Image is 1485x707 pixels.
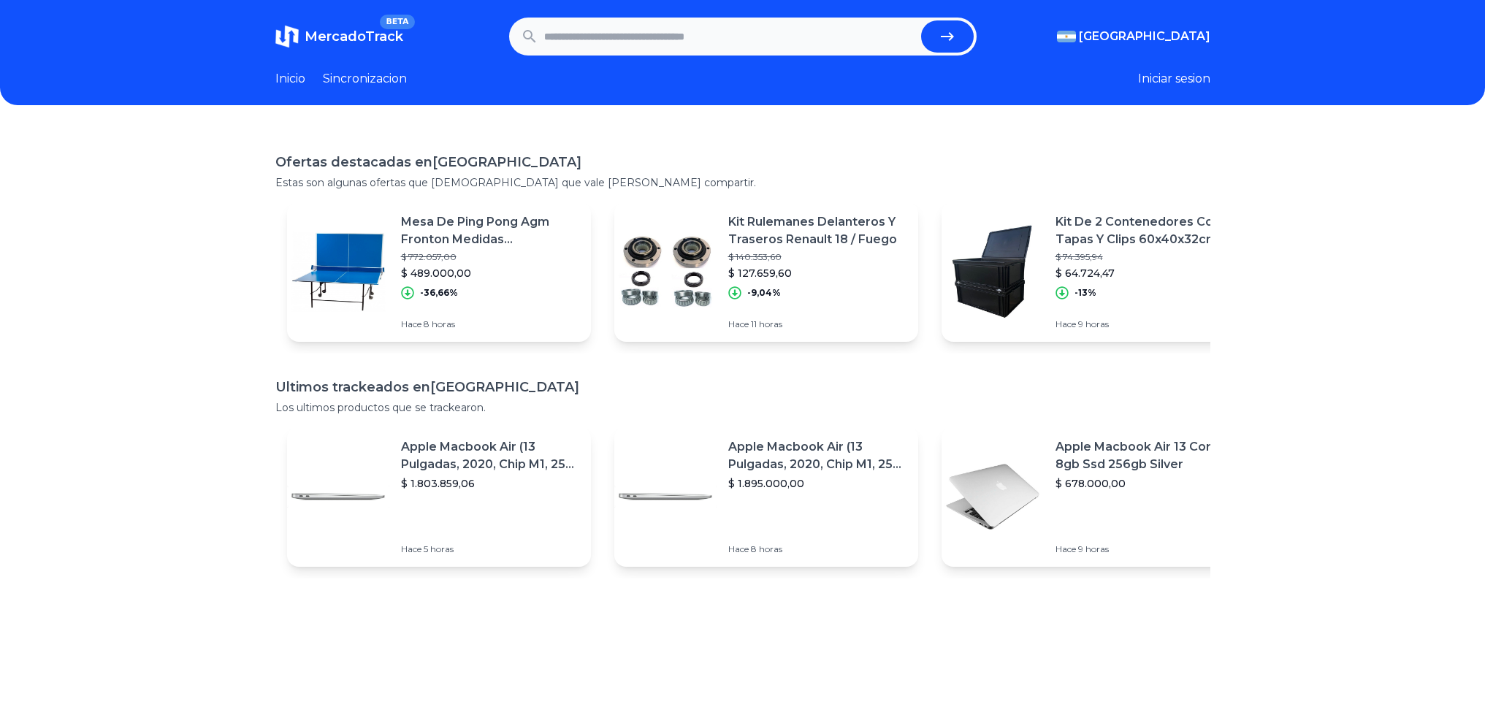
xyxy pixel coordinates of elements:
p: Hace 5 horas [401,543,579,555]
a: Featured imageKit De 2 Contenedores Con Tapas Y Clips 60x40x32cm 6432a$ 74.395,94$ 64.724,47-13%H... [942,202,1245,342]
p: -36,66% [420,287,458,299]
a: Sincronizacion [323,70,407,88]
a: Featured imageMesa De Ping Pong Agm Fronton Medidas Reglamentarias$ 772.057,00$ 489.000,00-36,66%... [287,202,591,342]
p: Kit De 2 Contenedores Con Tapas Y Clips 60x40x32cm 6432a [1055,213,1234,248]
h1: Ultimos trackeados en [GEOGRAPHIC_DATA] [275,377,1210,397]
p: Mesa De Ping Pong Agm Fronton Medidas Reglamentarias [401,213,579,248]
p: Apple Macbook Air 13 Core I5 8gb Ssd 256gb Silver [1055,438,1234,473]
button: [GEOGRAPHIC_DATA] [1057,28,1210,45]
p: $ 127.659,60 [728,266,906,280]
a: Inicio [275,70,305,88]
p: $ 489.000,00 [401,266,579,280]
h1: Ofertas destacadas en [GEOGRAPHIC_DATA] [275,152,1210,172]
img: Featured image [287,446,389,548]
img: Featured image [942,221,1044,323]
p: Hace 11 horas [728,318,906,330]
p: $ 1.895.000,00 [728,476,906,491]
span: MercadoTrack [305,28,403,45]
p: Estas son algunas ofertas que [DEMOGRAPHIC_DATA] que vale [PERSON_NAME] compartir. [275,175,1210,190]
p: Los ultimos productos que se trackearon. [275,400,1210,415]
img: Featured image [614,221,717,323]
p: -13% [1074,287,1096,299]
p: $ 678.000,00 [1055,476,1234,491]
a: Featured imageKit Rulemanes Delanteros Y Traseros Renault 18 / Fuego$ 140.353,60$ 127.659,60-9,04... [614,202,918,342]
p: Apple Macbook Air (13 Pulgadas, 2020, Chip M1, 256 Gb De Ssd, 8 Gb De Ram) - Plata [728,438,906,473]
a: Featured imageApple Macbook Air (13 Pulgadas, 2020, Chip M1, 256 Gb De Ssd, 8 Gb De Ram) - Plata$... [614,427,918,567]
a: MercadoTrackBETA [275,25,403,48]
img: Argentina [1057,31,1076,42]
img: Featured image [287,221,389,323]
img: MercadoTrack [275,25,299,48]
a: Featured imageApple Macbook Air (13 Pulgadas, 2020, Chip M1, 256 Gb De Ssd, 8 Gb De Ram) - Plata$... [287,427,591,567]
p: $ 74.395,94 [1055,251,1234,263]
p: Hace 9 horas [1055,543,1234,555]
img: Featured image [942,446,1044,548]
p: Hace 8 horas [401,318,579,330]
span: BETA [380,15,414,29]
span: [GEOGRAPHIC_DATA] [1079,28,1210,45]
a: Featured imageApple Macbook Air 13 Core I5 8gb Ssd 256gb Silver$ 678.000,00Hace 9 horas [942,427,1245,567]
p: Hace 8 horas [728,543,906,555]
img: Featured image [614,446,717,548]
p: Hace 9 horas [1055,318,1234,330]
p: -9,04% [747,287,781,299]
p: Kit Rulemanes Delanteros Y Traseros Renault 18 / Fuego [728,213,906,248]
p: $ 64.724,47 [1055,266,1234,280]
p: $ 772.057,00 [401,251,579,263]
p: Apple Macbook Air (13 Pulgadas, 2020, Chip M1, 256 Gb De Ssd, 8 Gb De Ram) - Plata [401,438,579,473]
p: $ 1.803.859,06 [401,476,579,491]
button: Iniciar sesion [1138,70,1210,88]
p: $ 140.353,60 [728,251,906,263]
